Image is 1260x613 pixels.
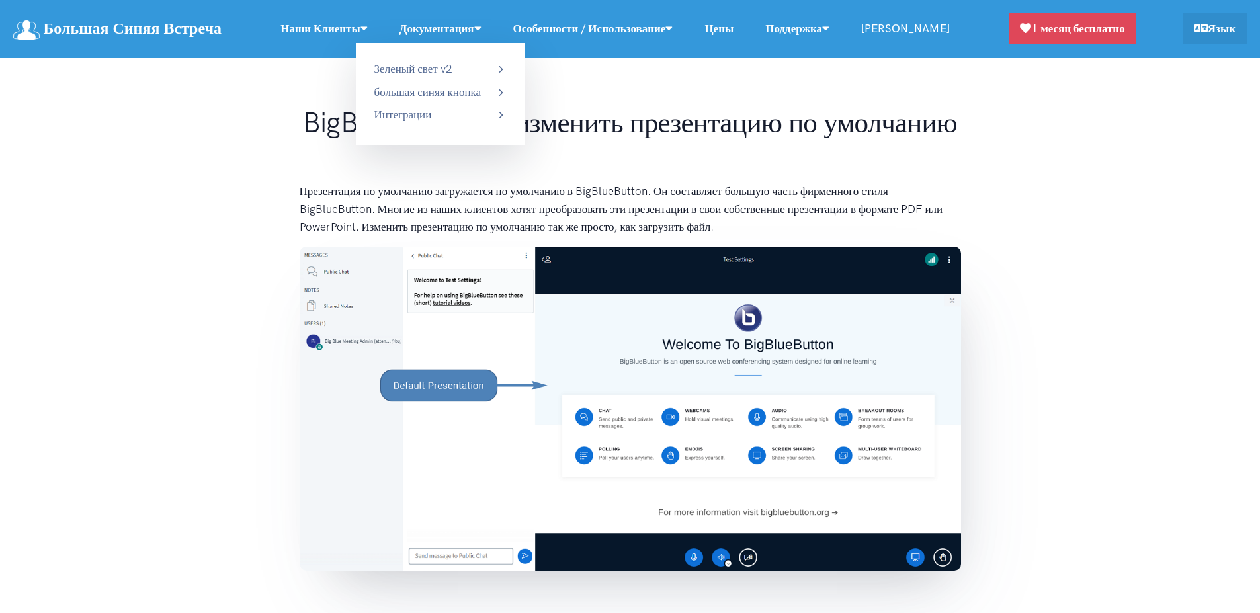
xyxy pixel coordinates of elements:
[374,106,507,124] a: Интеграции
[1009,13,1136,44] a: 1 месяц бесплатно
[374,60,507,78] a: Зеленый свет v2
[265,15,384,43] a: Наши клиенты
[749,15,845,43] a: Поддержка
[300,106,961,140] h1: BigBlueButton — изменить презентацию по умолчанию
[13,15,222,43] a: Большая Синяя Встреча
[300,183,961,237] p: Презентация по умолчанию загружается по умолчанию в BigBlueButton. Он составляет большую часть фи...
[689,15,749,43] a: Цены
[1183,13,1247,44] a: Язык
[374,83,507,101] a: большая синяя кнопка
[384,15,497,43] a: Документация
[497,15,689,43] a: Особенности / Использование
[300,247,961,571] img: Презентация по умолчанию
[845,15,966,43] a: [PERSON_NAME]
[13,20,40,40] img: логотип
